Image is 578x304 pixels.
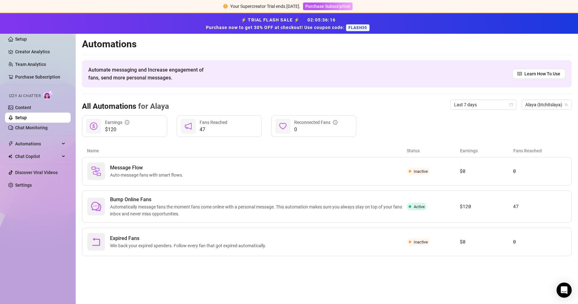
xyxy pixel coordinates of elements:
span: Learn How To Use [524,70,560,77]
strong: Purchase now to get 30% OFF at checkout! Use coupon code: [206,25,346,30]
span: notification [184,122,192,130]
img: Chat Copilot [8,154,12,159]
span: Inactive [414,240,428,244]
span: Expired Fans [110,235,269,242]
span: rollback [91,237,101,247]
span: Izzy AI Chatter [9,93,41,99]
article: Status [407,147,460,154]
span: exclamation-circle [223,4,228,9]
a: Discover Viral Videos [15,170,58,175]
img: AI Chatter [43,91,53,100]
a: Learn How To Use [512,69,565,79]
span: Message Flow [110,164,186,172]
span: FLASH30 [346,24,370,31]
a: Settings [15,183,32,188]
span: Win back your expired spenders. Follow every fan that got expired automatically. [110,242,269,249]
span: info-circle [125,120,129,125]
span: Automatically message fans the moment fans come online with a personal message. This automation m... [110,203,407,217]
span: Bump Online Fans [110,196,407,203]
div: Reconnected Fans [294,119,337,126]
article: $120 [460,203,513,210]
article: 0 [513,167,566,175]
span: dollar [90,122,97,130]
span: Inactive [414,169,428,174]
span: Fans Reached [200,120,227,125]
article: 0 [513,238,566,246]
article: $0 [460,238,513,246]
div: Earnings [105,119,129,126]
a: Setup [15,37,27,42]
a: Setup [15,115,27,120]
span: Automations [15,139,60,149]
span: Purchase Subscription [305,4,350,9]
span: read [517,72,522,76]
article: $0 [460,167,513,175]
article: Name [87,147,407,154]
span: Active [414,204,425,209]
span: 02 : 05 : 36 : 16 [307,17,336,22]
span: Alaya (btchitslaya) [525,100,568,109]
span: info-circle [333,120,337,125]
span: Auto-message fans with smart flows. [110,172,186,178]
span: Automate messaging and Increase engagement of fans, send more personal messages. [88,66,210,82]
span: 47 [200,126,227,133]
a: Purchase Subscription [303,4,353,9]
span: team [564,103,568,107]
div: Open Intercom Messenger [557,283,572,298]
a: Chat Monitoring [15,125,48,130]
span: Chat Copilot [15,151,60,161]
img: svg%3e [91,166,101,176]
article: Fans Reached [513,147,567,154]
a: Creator Analytics [15,47,66,57]
span: heart [279,122,287,130]
span: calendar [509,103,513,107]
span: Last 7 days [454,100,513,109]
a: Team Analytics [15,62,46,67]
span: 0 [294,126,337,133]
span: for Alaya [136,102,169,111]
article: 47 [513,203,566,210]
a: Purchase Subscription [15,74,60,79]
a: Content [15,105,31,110]
span: thunderbolt [8,141,13,146]
strong: ⚡ TRIAL FLASH SALE ⚡ [206,17,372,30]
button: Purchase Subscription [303,3,353,10]
article: Earnings [460,147,513,154]
span: Your Supercreator Trial ends [DATE]. [230,4,301,9]
h2: Automations [82,38,572,50]
span: $120 [105,126,129,133]
h3: All Automations [82,102,169,112]
span: comment [91,202,101,212]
